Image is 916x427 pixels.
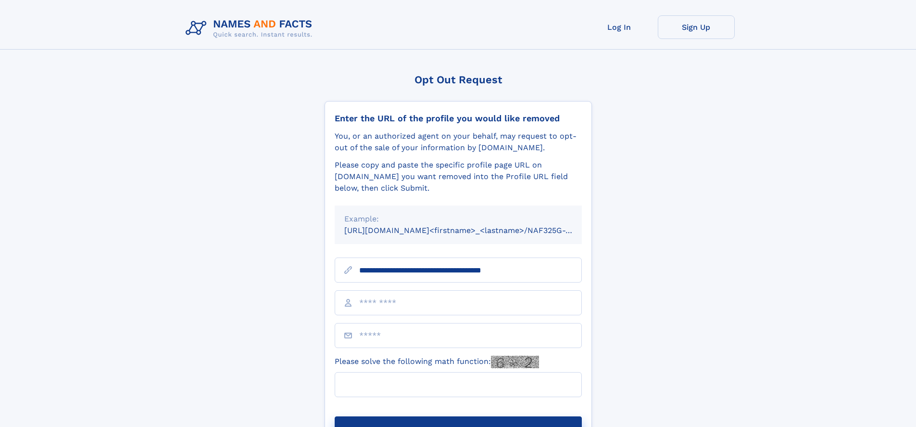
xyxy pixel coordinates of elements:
div: Please copy and paste the specific profile page URL on [DOMAIN_NAME] you want removed into the Pr... [335,159,582,194]
label: Please solve the following math function: [335,356,539,368]
div: Enter the URL of the profile you would like removed [335,113,582,124]
div: You, or an authorized agent on your behalf, may request to opt-out of the sale of your informatio... [335,130,582,154]
a: Sign Up [658,15,735,39]
small: [URL][DOMAIN_NAME]<firstname>_<lastname>/NAF325G-xxxxxxxx [344,226,600,235]
div: Example: [344,213,572,225]
a: Log In [581,15,658,39]
div: Opt Out Request [325,74,592,86]
img: Logo Names and Facts [182,15,320,41]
